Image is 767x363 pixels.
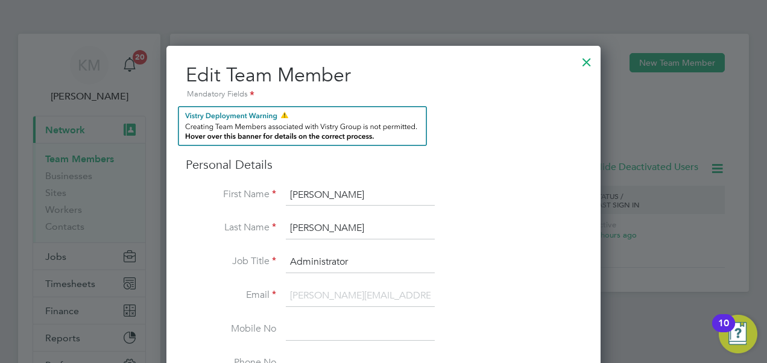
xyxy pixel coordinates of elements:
h2: Edit Team Member [186,63,581,101]
label: First Name [186,188,276,201]
label: Email [186,289,276,301]
label: Job Title [186,255,276,268]
label: Mobile No [186,323,276,335]
button: Team Members Vistry Reminder [178,106,427,146]
h3: Personal Details [186,106,581,172]
div: Mandatory Fields [186,88,581,101]
button: Open Resource Center, 10 new notifications [719,315,757,353]
label: Last Name [186,221,276,234]
div: 10 [718,323,729,339]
